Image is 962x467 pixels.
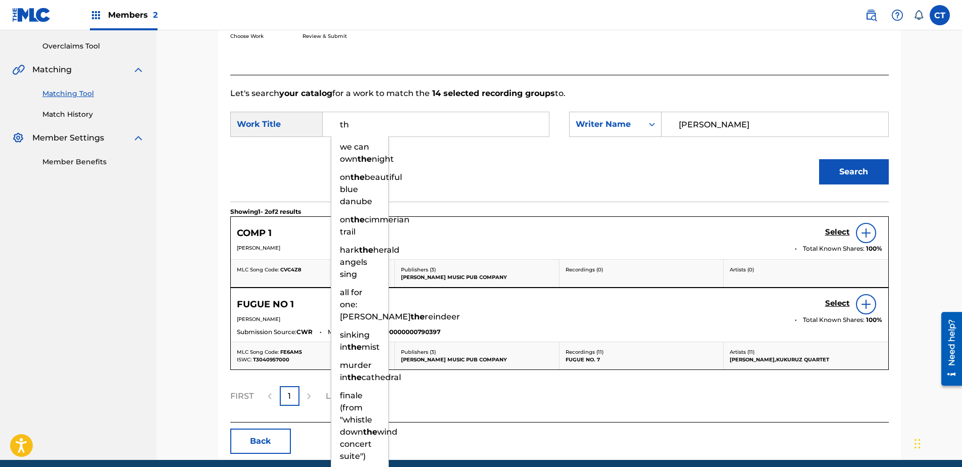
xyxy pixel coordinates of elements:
span: MLC Song Code: [237,349,279,355]
span: beautiful blue danube [340,172,402,206]
button: Search [819,159,889,184]
span: on [340,215,350,224]
span: all for one: [PERSON_NAME] [340,288,411,321]
span: [PERSON_NAME] [237,316,280,322]
div: Drag [915,429,921,459]
p: Review & Submit [302,32,347,40]
span: night [372,154,394,164]
strong: your catalog [279,88,332,98]
span: mist [362,342,380,352]
p: Choose Work [230,32,264,40]
span: [PERSON_NAME] [237,245,280,251]
span: murder in [340,360,372,382]
img: expand [132,132,144,144]
p: Recordings ( 11 ) [566,348,718,356]
span: finale (from "whistle down [340,391,372,437]
a: Matching Tool [42,88,144,99]
img: MLC Logo [12,8,51,22]
div: Writer Name [576,118,637,130]
span: Total Known Shares: [803,244,866,253]
span: hark [340,245,359,255]
span: CVC4Z8 [280,266,301,273]
strong: the [411,312,425,321]
span: we can own [340,142,369,164]
p: FUGUE NO. 7 [566,356,718,363]
strong: the [350,172,365,182]
button: Back [230,429,291,454]
a: Overclaims Tool [42,41,144,52]
p: [PERSON_NAME] MUSIC PUB COMPANY [401,273,553,281]
strong: 14 selected recording groups [430,88,555,98]
img: help [891,9,903,21]
span: T3040957000 [253,356,289,363]
strong: the [347,372,362,382]
p: Let's search for a work to match the to. [230,87,889,100]
span: Total Known Shares: [803,315,866,324]
p: 1 [288,390,291,402]
p: [PERSON_NAME] MUSIC PUB COMPANY [401,356,553,363]
span: ISWC: [237,356,251,363]
a: Public Search [861,5,881,25]
iframe: Chat Widget [912,418,962,467]
img: Member Settings [12,132,24,144]
span: Submission Source: [237,328,296,337]
strong: the [359,245,373,255]
span: sinking in [340,330,370,352]
span: cimmerian trail [340,215,410,237]
div: Help [887,5,907,25]
span: 00000000790397 [385,328,440,337]
p: Recordings ( 0 ) [566,266,718,273]
span: wind concert suite") [340,427,397,461]
p: Publishers ( 3 ) [401,348,553,356]
span: Member's Song ID: [328,328,385,337]
img: Matching [12,64,25,76]
strong: the [347,342,362,352]
p: Artists ( 11 ) [730,348,882,356]
p: LAST [326,390,346,402]
span: MLC Song Code: [237,266,279,273]
h5: FUGUE NO 1 [237,299,294,310]
strong: the [350,215,365,224]
form: Search Form [230,100,889,202]
h5: Select [825,227,850,237]
span: Member Settings [32,132,104,144]
p: Showing 1 - 2 of 2 results [230,207,301,216]
img: info [860,298,872,310]
span: 2 [153,10,158,20]
span: on [340,172,350,182]
span: FE6AM5 [280,349,302,355]
p: FIRST [230,390,254,402]
span: 100 % [866,315,882,324]
span: Matching [32,64,72,76]
p: Publishers ( 3 ) [401,266,553,273]
div: Notifications [914,10,924,20]
a: Match History [42,109,144,120]
iframe: Resource Center [934,308,962,390]
span: 100 % [866,244,882,253]
span: CWR [296,328,313,337]
span: cathedral [362,372,401,382]
img: Top Rightsholders [90,9,102,21]
span: herald angels sing [340,245,399,279]
h5: COMP 1 [237,227,272,239]
span: reindeer [425,312,460,321]
img: info [860,227,872,239]
p: [PERSON_NAME],KUKURUZ QUARTET [730,356,882,363]
strong: the [358,154,372,164]
h5: Select [825,299,850,308]
a: Member Benefits [42,157,144,167]
strong: the [363,427,377,437]
span: Members [108,9,158,21]
div: User Menu [930,5,950,25]
img: search [865,9,877,21]
img: expand [132,64,144,76]
p: Artists ( 0 ) [730,266,882,273]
